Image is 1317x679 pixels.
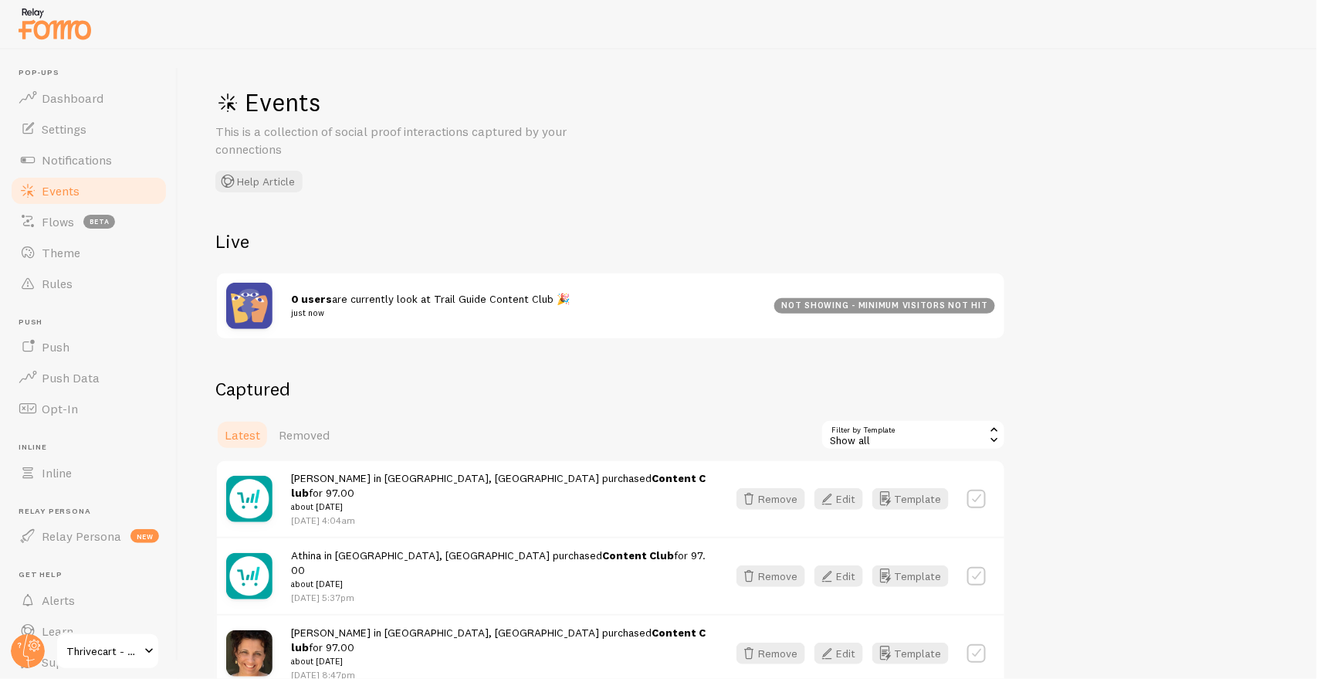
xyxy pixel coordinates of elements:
a: Notifications [9,144,168,175]
h2: Captured [215,377,1006,401]
span: [PERSON_NAME] in [GEOGRAPHIC_DATA], [GEOGRAPHIC_DATA] purchased for 97.00 [291,471,709,514]
button: Template [872,643,949,664]
small: just now [291,306,756,320]
img: f68042fda7023ac8a4573d571f67b2ee [226,553,273,599]
button: Remove [736,565,805,587]
a: Dashboard [9,83,168,114]
span: Settings [42,121,86,137]
span: Rules [42,276,73,291]
a: Thrivecart - TGCC [56,633,160,670]
a: Rules [9,268,168,299]
span: Notifications [42,152,112,168]
p: [DATE] 5:37pm [291,591,709,604]
button: Edit [814,565,863,587]
img: pageviews.png [226,283,273,329]
a: Inline [9,457,168,488]
a: Settings [9,114,168,144]
span: Latest [225,427,260,443]
span: Push Data [42,370,100,385]
small: about [DATE] [291,577,709,591]
a: Content Club [602,548,674,562]
a: Alerts [9,585,168,616]
span: Learn [42,623,73,639]
button: Template [872,488,949,510]
a: Theme [9,237,168,268]
a: Flows beta [9,206,168,237]
button: Edit [814,488,863,510]
button: Edit [814,643,863,664]
a: Edit [814,565,872,587]
span: Events [42,183,80,199]
span: Alerts [42,592,75,608]
span: Removed [279,427,330,443]
strong: 0 users [291,292,332,306]
a: Edit [814,643,872,664]
button: Remove [736,488,805,510]
a: Relay Persona new [9,521,168,552]
button: Remove [736,643,805,664]
a: Opt-In [9,393,168,424]
span: Push [42,339,69,355]
span: Relay Persona [42,528,121,544]
a: Push Data [9,362,168,393]
img: c8136dd83f9b5e9c0bd20c4edddd1bc1 [226,630,273,677]
span: Flows [42,214,74,229]
div: Show all [821,419,1006,450]
a: Events [9,175,168,206]
div: not showing - minimum visitors not hit [774,298,995,314]
span: Theme [42,245,80,260]
a: Content Club [291,626,706,654]
button: Template [872,565,949,587]
span: new [130,529,159,543]
a: Removed [269,419,339,450]
span: Dashboard [42,90,103,106]
span: Get Help [19,570,168,580]
small: about [DATE] [291,500,709,514]
span: Inline [42,465,72,480]
img: fomo-relay-logo-orange.svg [16,4,93,43]
span: [PERSON_NAME] in [GEOGRAPHIC_DATA], [GEOGRAPHIC_DATA] purchased for 97.00 [291,626,709,669]
span: Opt-In [42,401,78,416]
span: Inline [19,443,168,453]
a: Content Club [291,471,706,500]
h2: Live [215,229,1006,253]
span: Pop-ups [19,68,168,78]
button: Help Article [215,171,303,192]
a: Push [9,331,168,362]
span: are currently look at Trail Guide Content Club 🎉 [291,292,756,321]
span: Push [19,317,168,328]
a: Latest [215,419,269,450]
span: Relay Persona [19,507,168,517]
h1: Events [215,87,679,118]
img: 4b61d5d4cb8c57c497775c0d046fdcdd [226,476,273,522]
span: Athina in [GEOGRAPHIC_DATA], [GEOGRAPHIC_DATA] purchased for 97.00 [291,548,709,592]
a: Learn [9,616,168,647]
a: Edit [814,488,872,510]
small: about [DATE] [291,654,709,668]
span: beta [83,215,115,229]
p: This is a collection of social proof interactions captured by your connections [215,123,586,158]
span: Thrivecart - TGCC [66,642,140,660]
p: [DATE] 4:04am [291,514,709,527]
